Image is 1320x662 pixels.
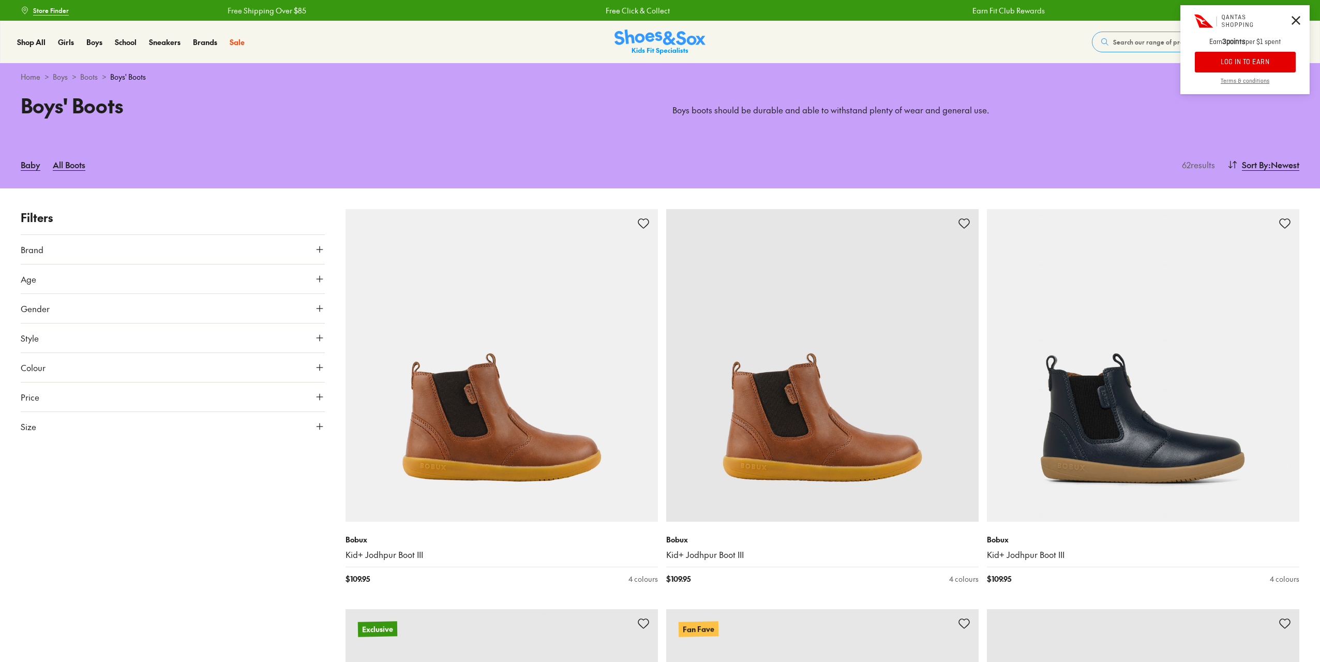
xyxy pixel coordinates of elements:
p: 62 results [1178,158,1215,171]
button: Colour [21,353,325,382]
p: Exclusive [358,621,397,637]
div: 4 colours [949,573,979,584]
span: $ 109.95 [666,573,691,584]
span: Brands [193,37,217,47]
a: Sneakers [149,37,181,48]
div: 4 colours [628,573,658,584]
span: Sale [230,37,245,47]
a: Home [21,71,40,82]
p: Bobux [346,534,658,545]
a: Terms & conditions [1180,78,1310,94]
button: Sort By:Newest [1227,153,1299,176]
span: Boys [86,37,102,47]
span: Colour [21,361,46,374]
span: Sort By [1242,158,1268,171]
p: Bobux [987,534,1299,545]
button: Brand [21,235,325,264]
a: Brands [193,37,217,48]
a: Kid+ Jodhpur Boot III [987,549,1299,561]
div: 4 colours [1270,573,1299,584]
span: Brand [21,243,43,256]
p: Filters [21,209,325,226]
a: Boots [80,71,98,82]
a: Boys [86,37,102,48]
button: Style [21,323,325,352]
a: Store Finder [21,1,69,20]
a: Book a FREE Expert Fitting [1211,1,1299,20]
a: Kid+ Jodhpur Boot III [666,549,979,561]
button: LOG IN TO EARN [1195,52,1296,72]
span: Boys' Boots [110,71,146,82]
p: Bobux [666,534,979,545]
div: > > > [21,71,1299,82]
a: Baby [21,153,40,176]
span: Price [21,391,39,403]
button: Size [21,412,325,441]
a: Earn Fit Club Rewards [972,5,1044,16]
a: Shop All [17,37,46,48]
span: School [115,37,137,47]
button: Gender [21,294,325,323]
span: Size [21,420,36,433]
a: Kid+ Jodhpur Boot III [346,549,658,561]
button: Price [21,383,325,411]
span: Sneakers [149,37,181,47]
a: Free Shipping Over $85 [227,5,305,16]
img: SNS_Logo_Responsive.svg [614,30,706,55]
a: Free Click & Collect [605,5,669,16]
button: Search our range of products [1092,32,1241,52]
a: All Boots [53,153,85,176]
p: Fan Fave [679,621,718,637]
a: Sale [230,37,245,48]
span: Gender [21,302,50,315]
span: Search our range of products [1113,37,1198,47]
a: Girls [58,37,74,48]
a: Boys [53,71,68,82]
a: School [115,37,137,48]
p: Boys boots should be durable and able to withstand plenty of wear and general use. [672,105,1299,116]
span: : Newest [1268,158,1299,171]
strong: 3 points [1222,37,1246,47]
button: Age [21,264,325,293]
span: Shop All [17,37,46,47]
span: Store Finder [33,6,69,15]
a: Shoes & Sox [614,30,706,55]
h1: Boys' Boots [21,91,648,120]
span: Girls [58,37,74,47]
span: $ 109.95 [346,573,370,584]
span: Style [21,332,39,344]
p: Earn per $1 spent [1180,37,1310,52]
span: $ 109.95 [987,573,1011,584]
span: Age [21,273,36,285]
